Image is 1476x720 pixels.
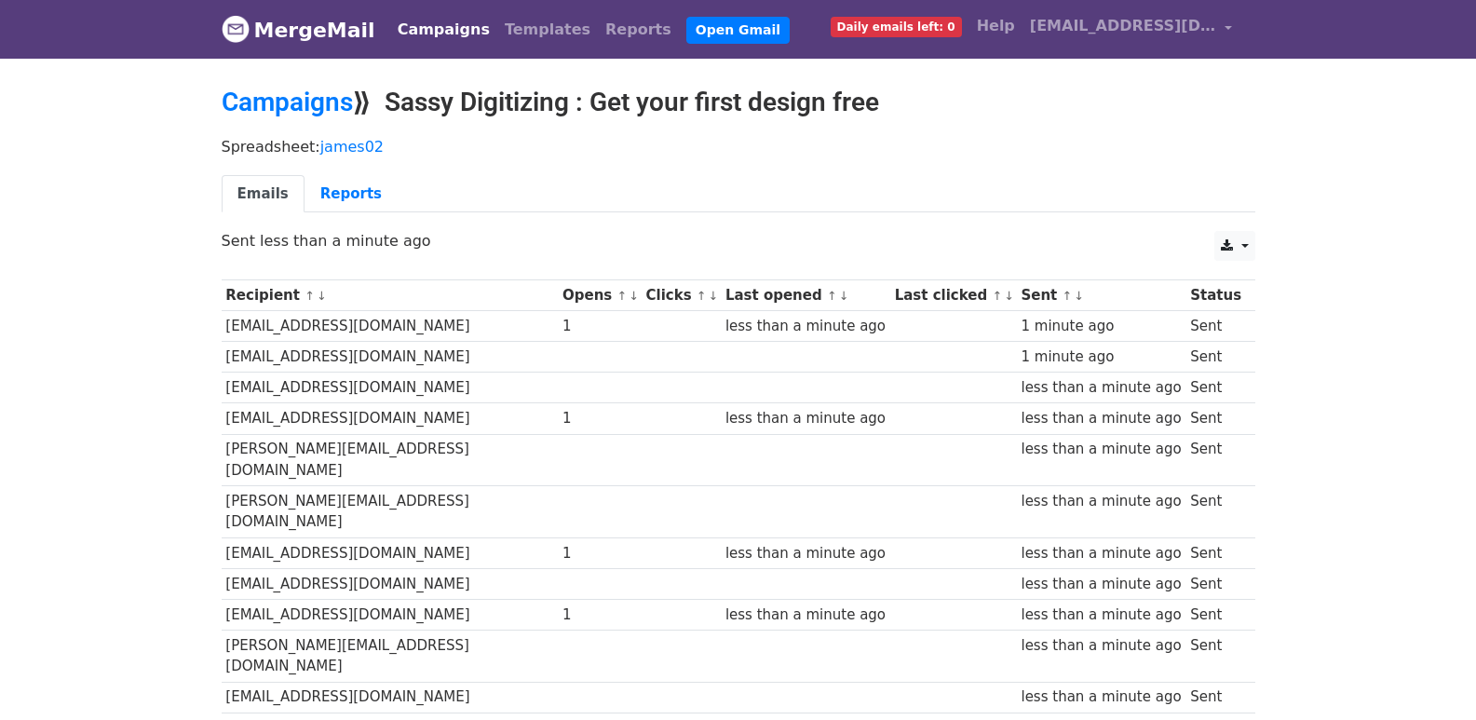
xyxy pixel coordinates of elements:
[1004,289,1014,303] a: ↓
[222,373,559,403] td: [EMAIL_ADDRESS][DOMAIN_NAME]
[222,87,353,117] a: Campaigns
[1021,316,1181,337] div: 1 minute ago
[1021,605,1181,626] div: less than a minute ago
[697,289,707,303] a: ↑
[827,289,837,303] a: ↑
[222,87,1255,118] h2: ⟫ Sassy Digitizing : Get your first design free
[686,17,790,44] a: Open Gmail
[1021,408,1181,429] div: less than a minute ago
[1021,686,1181,708] div: less than a minute ago
[222,403,559,434] td: [EMAIL_ADDRESS][DOMAIN_NAME]
[320,138,384,156] a: james02
[642,280,721,311] th: Clicks
[222,682,559,713] td: [EMAIL_ADDRESS][DOMAIN_NAME]
[725,408,886,429] div: less than a minute ago
[1185,568,1245,599] td: Sent
[1185,280,1245,311] th: Status
[1021,543,1181,564] div: less than a minute ago
[992,289,1002,303] a: ↑
[558,280,642,311] th: Opens
[222,537,559,568] td: [EMAIL_ADDRESS][DOMAIN_NAME]
[562,316,637,337] div: 1
[839,289,849,303] a: ↓
[721,280,890,311] th: Last opened
[562,408,637,429] div: 1
[390,11,497,48] a: Campaigns
[598,11,679,48] a: Reports
[1021,377,1181,399] div: less than a minute ago
[562,605,637,626] div: 1
[222,311,559,342] td: [EMAIL_ADDRESS][DOMAIN_NAME]
[1185,537,1245,568] td: Sent
[1185,599,1245,630] td: Sent
[305,175,398,213] a: Reports
[1021,491,1181,512] div: less than a minute ago
[222,175,305,213] a: Emails
[1074,289,1084,303] a: ↓
[1021,635,1181,657] div: less than a minute ago
[709,289,719,303] a: ↓
[222,10,375,49] a: MergeMail
[831,17,962,37] span: Daily emails left: 0
[1185,373,1245,403] td: Sent
[497,11,598,48] a: Templates
[1185,682,1245,713] td: Sent
[1185,403,1245,434] td: Sent
[222,231,1255,251] p: Sent less than a minute ago
[1017,280,1186,311] th: Sent
[1021,574,1181,595] div: less than a minute ago
[222,137,1255,156] p: Spreadsheet:
[222,342,559,373] td: [EMAIL_ADDRESS][DOMAIN_NAME]
[1185,342,1245,373] td: Sent
[222,631,559,683] td: [PERSON_NAME][EMAIL_ADDRESS][DOMAIN_NAME]
[222,434,559,486] td: [PERSON_NAME][EMAIL_ADDRESS][DOMAIN_NAME]
[1185,486,1245,538] td: Sent
[222,486,559,538] td: [PERSON_NAME][EMAIL_ADDRESS][DOMAIN_NAME]
[1030,15,1216,37] span: [EMAIL_ADDRESS][DOMAIN_NAME]
[1021,439,1181,460] div: less than a minute ago
[1185,434,1245,486] td: Sent
[823,7,969,45] a: Daily emails left: 0
[222,280,559,311] th: Recipient
[562,543,637,564] div: 1
[629,289,639,303] a: ↓
[1185,631,1245,683] td: Sent
[725,605,886,626] div: less than a minute ago
[222,599,559,630] td: [EMAIL_ADDRESS][DOMAIN_NAME]
[222,15,250,43] img: MergeMail logo
[317,289,327,303] a: ↓
[1185,311,1245,342] td: Sent
[305,289,315,303] a: ↑
[725,543,886,564] div: less than a minute ago
[969,7,1022,45] a: Help
[616,289,627,303] a: ↑
[890,280,1017,311] th: Last clicked
[222,568,559,599] td: [EMAIL_ADDRESS][DOMAIN_NAME]
[725,316,886,337] div: less than a minute ago
[1063,289,1073,303] a: ↑
[1022,7,1240,51] a: [EMAIL_ADDRESS][DOMAIN_NAME]
[1021,346,1181,368] div: 1 minute ago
